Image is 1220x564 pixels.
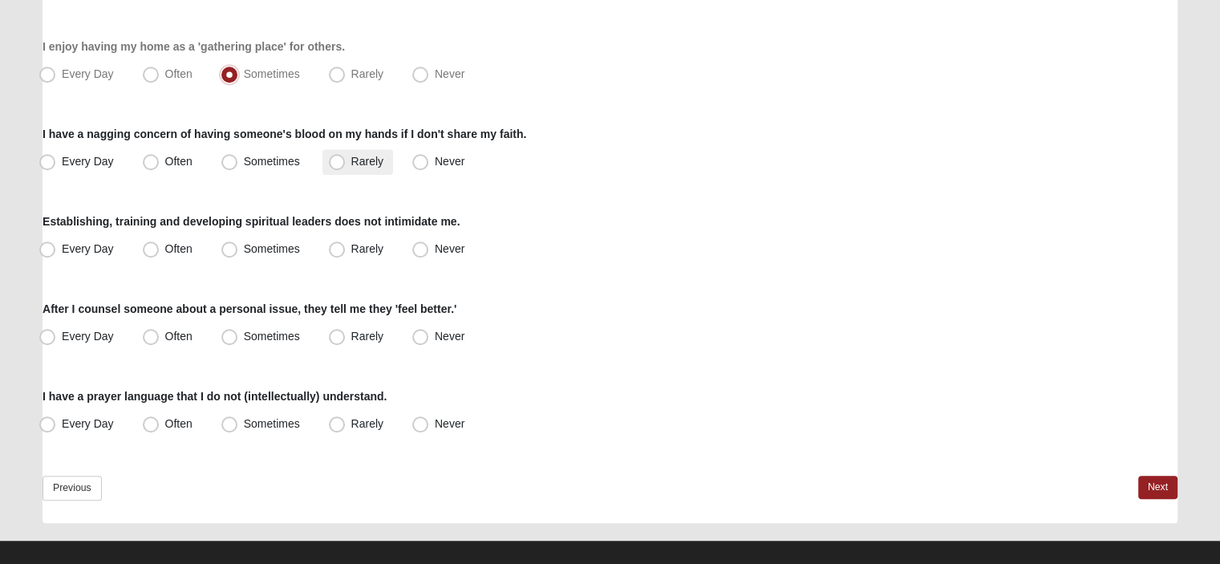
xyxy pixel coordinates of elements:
span: Never [435,417,464,430]
span: Sometimes [244,67,300,80]
span: Rarely [351,330,383,343]
span: Often [165,330,193,343]
a: Next [1138,476,1177,499]
label: I enjoy having my home as a 'gathering place' for others. [43,39,345,55]
span: Never [435,330,464,343]
span: Every Day [62,67,114,80]
label: Establishing, training and developing spiritual leaders does not intimidate me. [43,213,460,229]
label: I have a nagging concern of having someone's blood on my hands if I don't share my faith. [43,126,526,142]
span: Sometimes [244,242,300,255]
span: Never [435,67,464,80]
span: Rarely [351,417,383,430]
span: Often [165,67,193,80]
span: Sometimes [244,155,300,168]
span: Every Day [62,242,114,255]
span: Often [165,155,193,168]
span: Every Day [62,417,114,430]
span: Often [165,417,193,430]
span: Every Day [62,330,114,343]
span: Never [435,242,464,255]
span: Never [435,155,464,168]
label: After I counsel someone about a personal issue, they tell me they 'feel better.' [43,301,456,317]
span: Rarely [351,155,383,168]
span: Sometimes [244,417,300,430]
label: I have a prayer language that I do not (intellectually) understand. [43,388,387,404]
span: Every Day [62,155,114,168]
span: Often [165,242,193,255]
span: Rarely [351,67,383,80]
a: Previous [43,476,102,501]
span: Rarely [351,242,383,255]
span: Sometimes [244,330,300,343]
